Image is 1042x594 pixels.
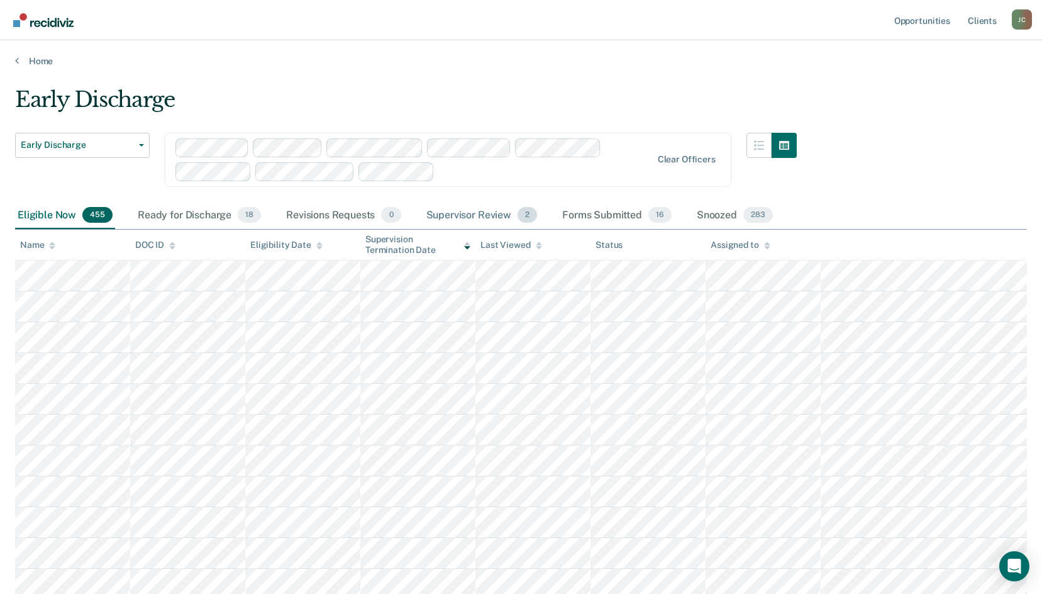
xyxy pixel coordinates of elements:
[711,240,770,250] div: Assigned to
[560,202,674,230] div: Forms Submitted16
[135,240,175,250] div: DOC ID
[648,207,672,223] span: 16
[15,202,115,230] div: Eligible Now455
[694,202,775,230] div: Snoozed283
[82,207,113,223] span: 455
[135,202,263,230] div: Ready for Discharge18
[743,207,773,223] span: 283
[999,551,1029,581] div: Open Intercom Messenger
[658,154,716,165] div: Clear officers
[15,133,150,158] button: Early Discharge
[250,240,323,250] div: Eligibility Date
[424,202,540,230] div: Supervisor Review2
[365,234,470,255] div: Supervision Termination Date
[15,55,1027,67] a: Home
[1012,9,1032,30] button: Profile dropdown button
[381,207,401,223] span: 0
[480,240,541,250] div: Last Viewed
[13,13,74,27] img: Recidiviz
[596,240,623,250] div: Status
[20,240,55,250] div: Name
[15,87,797,123] div: Early Discharge
[238,207,261,223] span: 18
[21,140,134,150] span: Early Discharge
[284,202,403,230] div: Revisions Requests0
[518,207,537,223] span: 2
[1012,9,1032,30] div: J C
